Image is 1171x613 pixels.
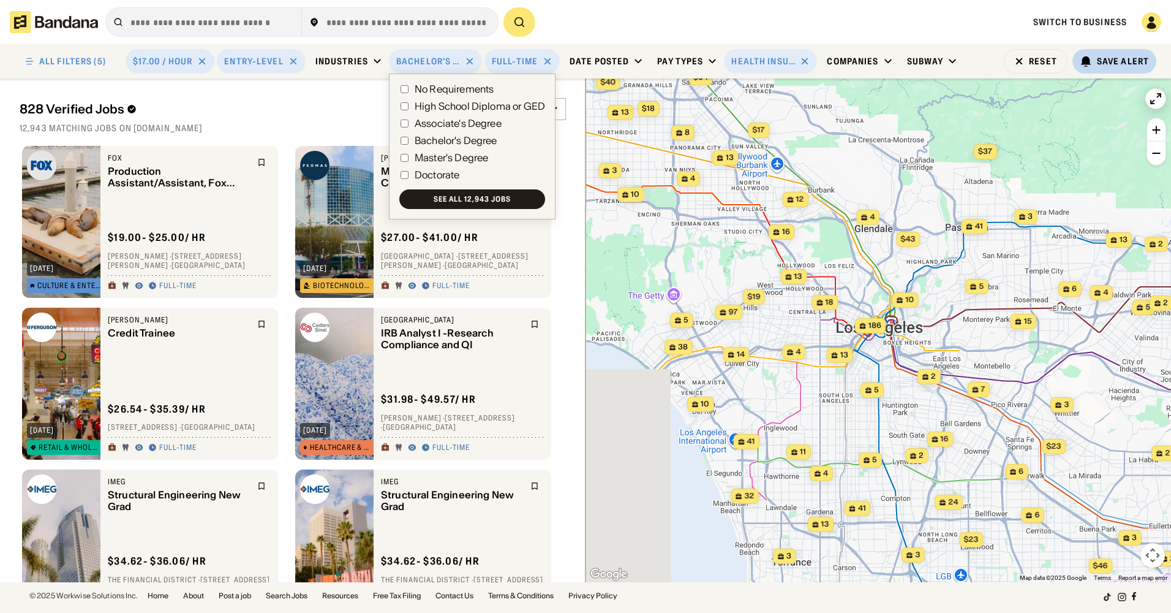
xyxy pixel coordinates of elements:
[313,282,374,289] div: Biotechnology
[568,592,617,600] a: Privacy Policy
[948,497,958,508] span: 24
[381,575,544,594] div: The Financial District · [STREET_ADDRESS] · [GEOGRAPHIC_DATA]
[1132,533,1137,543] span: 3
[415,135,497,145] div: Bachelor's Degree
[631,189,639,200] span: 10
[821,519,829,530] span: 13
[432,281,470,291] div: Full-time
[1020,574,1086,581] span: Map data ©2025 Google
[981,384,985,395] span: 7
[744,491,754,501] span: 32
[1140,543,1165,568] button: Map camera controls
[729,307,738,318] span: 97
[159,281,197,291] div: Full-time
[434,196,510,203] div: See all 12,943 jobs
[683,315,688,326] span: 5
[303,427,327,434] div: [DATE]
[27,313,56,342] img: Ferguson logo
[415,101,545,111] div: High School Diploma or GED
[690,173,695,184] span: 4
[435,592,473,600] a: Contact Us
[726,153,734,163] span: 13
[737,349,745,360] span: 14
[1158,239,1163,249] span: 2
[1165,448,1170,459] span: 2
[1072,284,1077,294] span: 6
[823,468,828,479] span: 4
[701,399,709,409] span: 10
[315,56,368,67] div: Industries
[1033,17,1127,28] a: Switch to Business
[747,292,760,301] span: $19
[300,474,329,504] img: IMEG logo
[381,413,544,432] div: [PERSON_NAME] · [STREET_ADDRESS] · [GEOGRAPHIC_DATA]
[108,315,250,325] div: [PERSON_NAME]
[108,575,271,594] div: The Financial District · [STREET_ADDRESS] · [GEOGRAPHIC_DATA]
[396,56,460,67] div: Bachelor's Degree
[919,451,924,461] span: 2
[37,282,101,289] div: Culture & Entertainment
[266,592,307,600] a: Search Jobs
[621,107,629,118] span: 13
[381,251,544,270] div: [GEOGRAPHIC_DATA] · [STREET_ADDRESS][PERSON_NAME] · [GEOGRAPHIC_DATA]
[30,427,54,434] div: [DATE]
[796,194,804,205] span: 12
[20,141,566,582] div: grid
[1047,441,1061,451] span: $23
[870,212,875,223] span: 4
[796,347,800,357] span: 4
[678,342,688,352] span: 38
[872,455,877,465] span: 5
[827,56,878,67] div: Companies
[148,592,168,600] a: Home
[373,592,421,600] a: Free Tax Filing
[183,592,204,600] a: About
[874,385,879,395] span: 5
[612,166,617,176] span: 3
[800,447,806,457] span: 11
[108,423,271,433] div: [STREET_ADDRESS] · [GEOGRAPHIC_DATA]
[905,295,914,305] span: 10
[915,550,920,560] span: 3
[488,592,554,600] a: Terms & Conditions
[381,231,478,244] div: $ 27.00 - $41.00 / hr
[108,555,206,568] div: $ 34.62 - $36.06 / hr
[907,56,944,67] div: Subway
[322,592,358,600] a: Resources
[840,350,848,360] span: 13
[782,227,790,237] span: 16
[901,234,916,243] span: $43
[786,551,791,562] span: 3
[381,327,523,351] div: IRB Analyst I -Research Compliance and QI
[381,315,523,325] div: [GEOGRAPHIC_DATA]
[108,153,250,163] div: Fox
[685,128,690,138] span: 8
[1145,302,1150,313] span: 5
[219,592,251,600] a: Post a job
[20,123,566,134] div: 12,943 matching jobs on [DOMAIN_NAME]
[570,56,629,67] div: Date Posted
[1103,287,1108,298] span: 4
[29,592,138,600] div: © 2025 Workwise Solutions Inc.
[39,57,106,66] div: ALL FILTERS (5)
[1034,510,1039,520] span: 6
[415,118,502,128] div: Associate's Degree
[1120,235,1128,245] span: 13
[159,443,197,453] div: Full-time
[303,265,327,272] div: [DATE]
[964,535,979,544] span: $23
[657,56,703,67] div: Pay Types
[381,489,523,512] div: Structural Engineering New Grad
[108,251,271,270] div: [PERSON_NAME] · [STREET_ADDRESS][PERSON_NAME] · [GEOGRAPHIC_DATA]
[10,11,98,33] img: Bandana logotype
[747,436,755,447] span: 41
[589,566,629,582] img: Google
[224,56,283,67] div: Entry-Level
[381,166,523,189] div: Marketing Proposal Coordinator
[20,102,396,116] div: 828 Verified Jobs
[492,56,538,67] div: Full-time
[858,503,866,514] span: 41
[931,371,936,382] span: 2
[415,84,494,94] div: No Requirements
